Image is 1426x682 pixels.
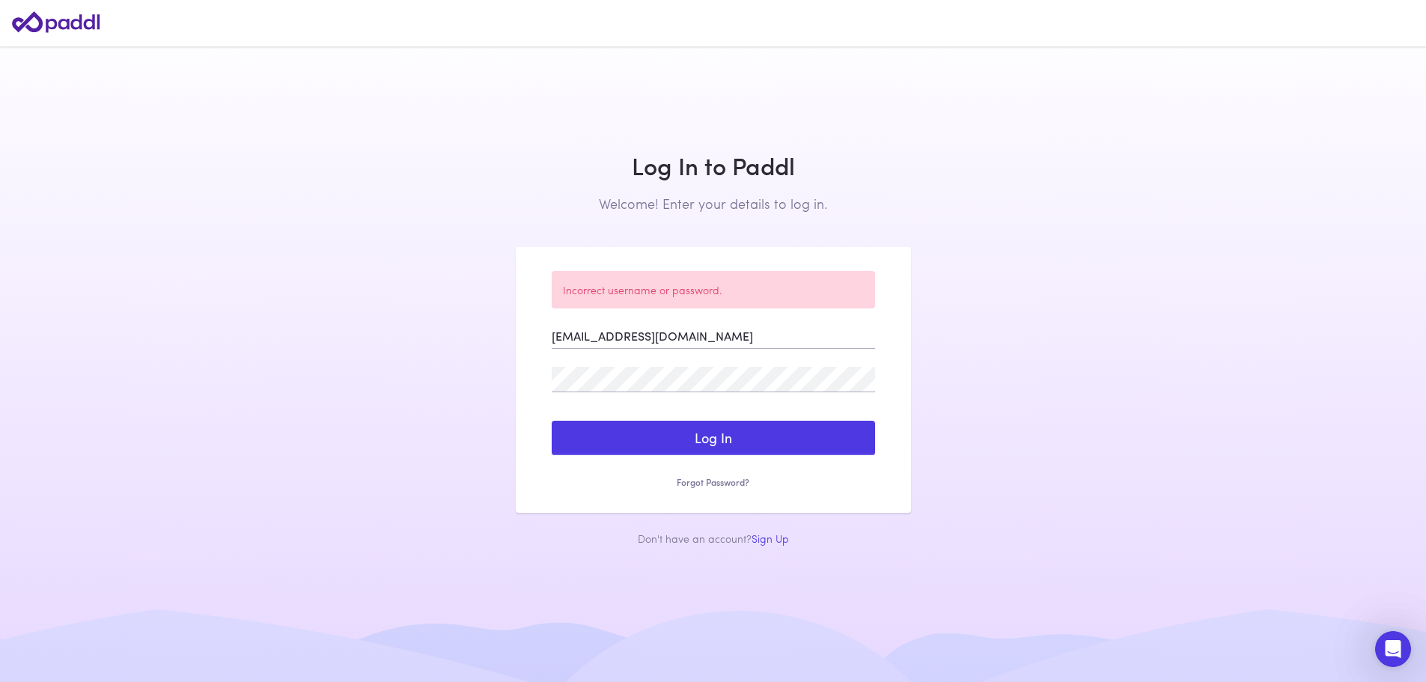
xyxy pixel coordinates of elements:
[752,531,789,546] a: Sign Up
[516,195,911,212] h2: Welcome! Enter your details to log in.
[552,323,875,349] input: Enter your Email
[552,271,875,308] div: Incorrect username or password.
[1375,631,1411,667] iframe: Intercom live chat
[552,476,875,489] a: Forgot Password?
[516,151,911,180] h1: Log In to Paddl
[552,421,875,455] button: Log In
[516,531,911,546] div: Don't have an account?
